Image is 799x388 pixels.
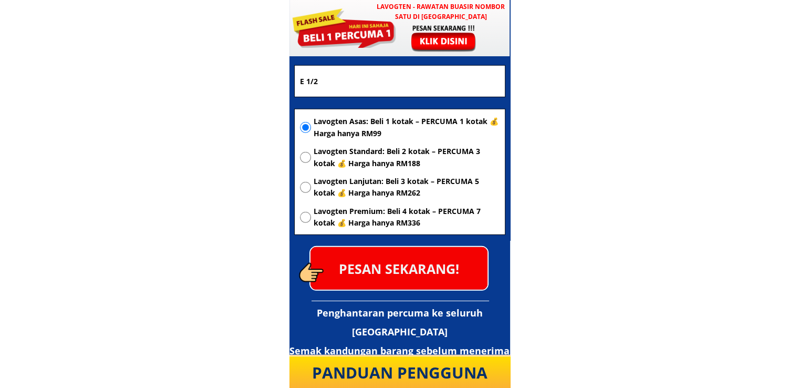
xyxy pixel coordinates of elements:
h3: LAVOGTEN - Rawatan Buasir Nombor Satu di [GEOGRAPHIC_DATA] [372,2,510,22]
span: Lavogten Standard: Beli 2 kotak – PERCUMA 3 kotak 💰 Harga hanya RM188 [314,146,500,169]
div: PANDUAN PENGGUNA [298,360,502,385]
span: Lavogten Lanjutan: Beli 3 kotak – PERCUMA 5 kotak 💰 Harga hanya RM262 [314,176,500,199]
input: Alamat [297,66,502,97]
h3: Penghantaran percuma ke seluruh [GEOGRAPHIC_DATA] Semak kandungan barang sebelum menerima [289,303,510,360]
p: PESAN SEKARANG! [310,247,487,290]
span: Lavogten Premium: Beli 4 kotak – PERCUMA 7 kotak 💰 Harga hanya RM336 [314,206,500,229]
span: Lavogten Asas: Beli 1 kotak – PERCUMA 1 kotak 💰 Harga hanya RM99 [314,116,500,139]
